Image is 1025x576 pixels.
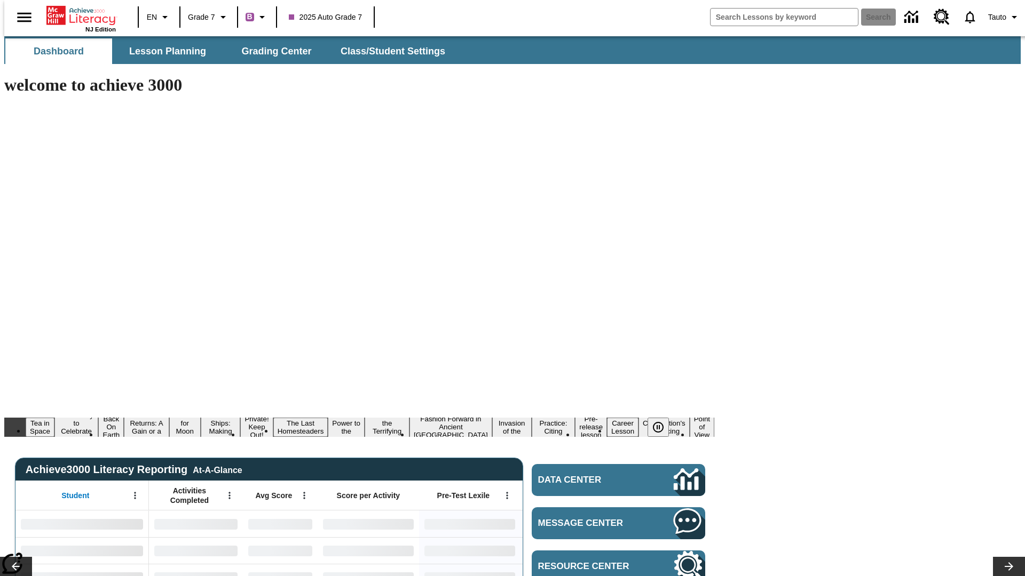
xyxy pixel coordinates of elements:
[114,38,221,64] button: Lesson Planning
[240,413,273,441] button: Slide 7 Private! Keep Out!
[241,45,311,58] span: Grading Center
[538,475,638,485] span: Data Center
[337,491,400,500] span: Score per Activity
[193,463,242,475] div: At-A-Glance
[648,418,669,437] button: Pause
[437,491,490,500] span: Pre-Test Lexile
[34,45,84,58] span: Dashboard
[61,491,89,500] span: Student
[984,7,1025,27] button: Profile/Settings
[247,10,253,23] span: B
[154,486,225,505] span: Activities Completed
[538,518,642,529] span: Message Center
[255,491,292,500] span: Avg Score
[648,418,680,437] div: Pause
[289,12,362,23] span: 2025 Auto Grade 7
[243,510,318,537] div: No Data,
[54,410,99,445] button: Slide 2 Get Ready to Celebrate Juneteenth!
[46,4,116,33] div: Home
[223,38,330,64] button: Grading Center
[898,3,927,32] a: Data Center
[296,487,312,503] button: Open Menu
[142,7,176,27] button: Language: EN, Select a language
[127,487,143,503] button: Open Menu
[149,510,243,537] div: No Data,
[690,413,714,441] button: Slide 17 Point of View
[184,7,234,27] button: Grade: Grade 7, Select a grade
[201,410,241,445] button: Slide 6 Cruise Ships: Making Waves
[956,3,984,31] a: Notifications
[5,38,112,64] button: Dashboard
[532,507,705,539] a: Message Center
[532,464,705,496] a: Data Center
[711,9,858,26] input: search field
[241,7,273,27] button: Boost Class color is purple. Change class color
[273,418,328,437] button: Slide 8 The Last Homesteaders
[638,410,690,445] button: Slide 16 The Constitution's Balancing Act
[4,38,455,64] div: SubNavbar
[492,410,532,445] button: Slide 12 The Invasion of the Free CD
[98,413,124,441] button: Slide 3 Back On Earth
[4,36,1021,64] div: SubNavbar
[46,5,116,26] a: Home
[607,418,638,437] button: Slide 15 Career Lesson
[129,45,206,58] span: Lesson Planning
[988,12,1006,23] span: Tauto
[169,410,201,445] button: Slide 5 Time for Moon Rules?
[409,413,492,441] button: Slide 11 Fashion Forward in Ancient Rome
[538,561,642,572] span: Resource Center
[147,12,157,23] span: EN
[188,12,215,23] span: Grade 7
[222,487,238,503] button: Open Menu
[26,463,242,476] span: Achieve3000 Literacy Reporting
[927,3,956,31] a: Resource Center, Will open in new tab
[85,26,116,33] span: NJ Edition
[575,413,607,441] button: Slide 14 Pre-release lesson
[149,537,243,564] div: No Data,
[365,410,409,445] button: Slide 10 Attack of the Terrifying Tomatoes
[4,75,714,95] h1: welcome to achieve 3000
[341,45,445,58] span: Class/Student Settings
[532,410,575,445] button: Slide 13 Mixed Practice: Citing Evidence
[243,537,318,564] div: No Data,
[499,487,515,503] button: Open Menu
[328,410,365,445] button: Slide 9 Solar Power to the People
[993,557,1025,576] button: Lesson carousel, Next
[124,410,169,445] button: Slide 4 Free Returns: A Gain or a Drain?
[9,2,40,33] button: Open side menu
[332,38,454,64] button: Class/Student Settings
[26,418,54,437] button: Slide 1 Tea in Space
